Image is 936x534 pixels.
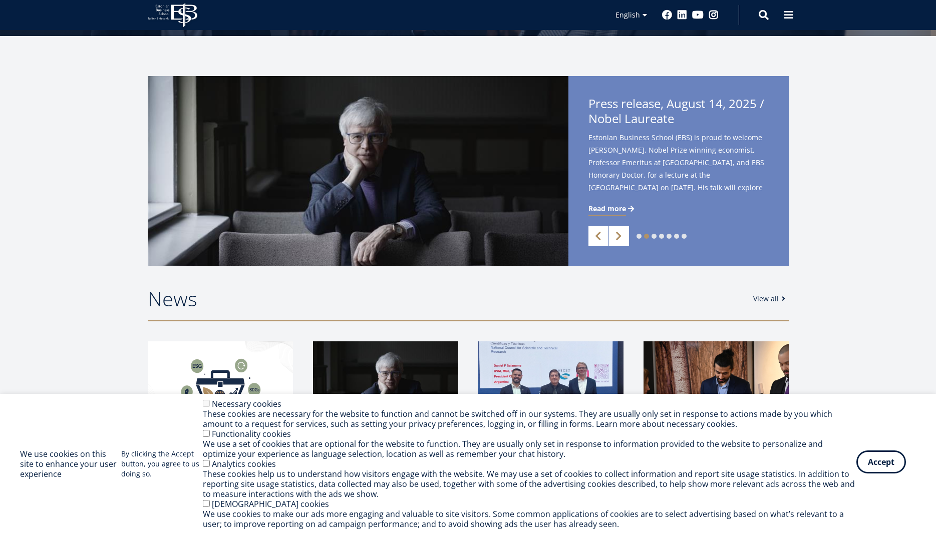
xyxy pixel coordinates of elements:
span: / [760,95,764,112]
a: Instagram [709,10,719,20]
a: View all [753,294,789,304]
span: Estonian Business School (EBS) is proud to welcome [PERSON_NAME], Nobel Prize winning economist, ... [588,131,769,219]
span: 2025 [729,95,757,112]
a: Next [609,226,629,246]
a: Previous [588,226,608,246]
div: These cookies help us to understand how visitors engage with the website. We may use a set of coo... [203,469,856,499]
p: By clicking the Accept button, you agree to us doing so. [121,449,203,479]
img: Startup toolkit image [148,341,293,441]
button: Accept [856,450,906,473]
span: Laureate [625,110,674,127]
a: Read more [588,204,636,214]
span: Nobel [588,110,621,127]
span: [PERSON_NAME] [588,125,682,142]
label: [DEMOGRAPHIC_DATA] cookies [212,498,329,509]
a: 1 [637,234,642,239]
div: These cookies are necessary for the website to function and cannot be switched off in our systems... [203,409,856,429]
img: img [478,341,623,441]
a: Facebook [662,10,672,20]
span: 14, [709,95,726,112]
a: 5 [667,234,672,239]
label: Analytics cookies [212,458,276,469]
label: Functionality cookies [212,428,291,439]
span: August [667,95,706,112]
span: release, [621,95,664,112]
a: 3 [652,234,657,239]
a: 6 [674,234,679,239]
img: a [148,76,568,266]
a: 4 [659,234,664,239]
img: a [644,341,789,441]
a: 7 [682,234,687,239]
span: Press [588,95,618,112]
h2: We use cookies on this site to enhance your user experience [20,449,121,479]
label: Necessary cookies [212,398,281,409]
a: Youtube [692,10,704,20]
a: Linkedin [677,10,687,20]
span: Read more [588,204,626,214]
img: a [313,341,458,441]
div: We use a set of cookies that are optional for the website to function. They are usually only set ... [203,439,856,459]
a: 2 [644,234,649,239]
h2: News [148,286,743,311]
div: We use cookies to make our ads more engaging and valuable to site visitors. Some common applicati... [203,509,856,529]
